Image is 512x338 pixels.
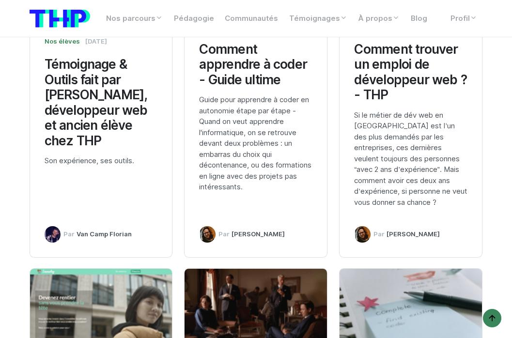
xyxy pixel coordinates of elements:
a: Communautés [219,9,284,28]
a: Profil [445,9,483,28]
img: arrow-up icon [487,313,498,324]
span: Par [218,230,230,238]
span: Van Camp Florian [77,230,132,238]
span: Par [373,230,385,238]
a: Pédagogie [169,9,220,28]
a: Témoignage & Outils fait par [PERSON_NAME], développeur web et ancien élève chez THP [45,57,158,155]
span: Nos élèves [45,37,80,45]
span: Par [63,230,75,238]
a: Témoignages [284,9,353,28]
span: [PERSON_NAME] [387,230,440,238]
img: Félix Gaudé [199,226,216,243]
h3: Comment trouver un emploi de développeur web ? - THP [354,42,467,103]
a: Comment apprendre à coder - Guide ultime [199,42,312,95]
p: Guide pour apprendre à coder en autonomie étape par étape - Quand on veut apprendre l'informatiqu... [199,94,312,208]
img: Félix Gaudé [354,226,371,243]
p: Son expérience, ses outils. [45,155,158,208]
a: Comment trouver un emploi de développeur web ? - THP [354,42,467,110]
span: [DATE] [85,37,107,46]
img: logo [30,10,90,28]
span: [PERSON_NAME] [232,230,285,238]
p: Si le métier de dév web en [GEOGRAPHIC_DATA] est l’un des plus demandés par les entreprises, ces ... [354,110,467,208]
a: À propos [353,9,405,28]
a: Blog [405,9,433,28]
h3: Témoignage & Outils fait par [PERSON_NAME], développeur web et ancien élève chez THP [45,57,158,148]
a: Nos parcours [101,9,169,28]
img: Van Camp Florian [45,226,61,243]
h3: Comment apprendre à coder - Guide ultime [199,42,312,88]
